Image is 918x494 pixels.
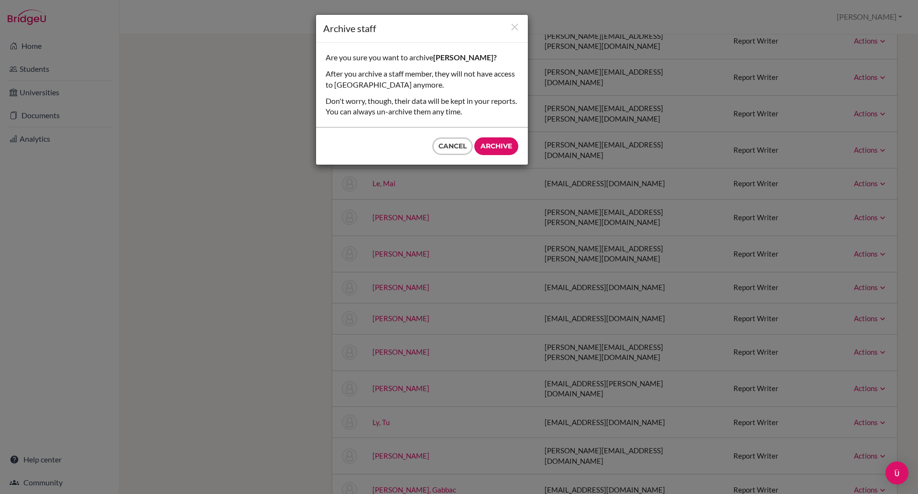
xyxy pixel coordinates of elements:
input: Archive [474,137,518,155]
strong: [PERSON_NAME]? [433,53,497,62]
div: Are you sure you want to archive After you archive a staff member, they will not have access to [... [316,43,528,127]
button: Close [509,21,521,34]
button: Cancel [432,137,473,155]
div: Open Intercom Messenger [885,461,908,484]
h1: Archive staff [323,22,521,35]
